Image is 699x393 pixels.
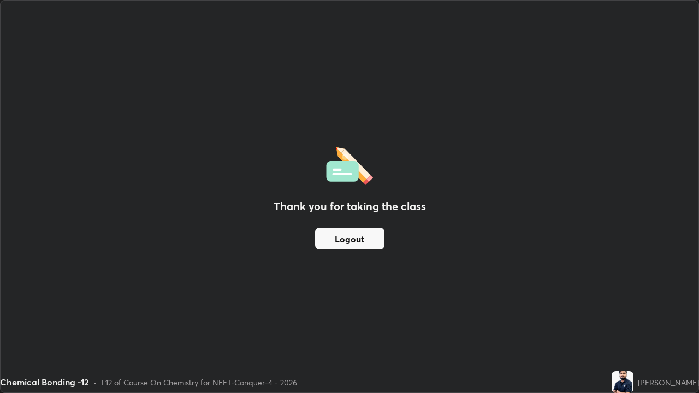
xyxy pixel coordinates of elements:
div: [PERSON_NAME] [638,377,699,388]
img: d3afc91c8d51471cb35968126d237139.jpg [612,371,633,393]
div: • [93,377,97,388]
h2: Thank you for taking the class [274,198,426,215]
img: offlineFeedback.1438e8b3.svg [326,144,373,185]
button: Logout [315,228,384,249]
div: L12 of Course On Chemistry for NEET-Conquer-4 - 2026 [102,377,297,388]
